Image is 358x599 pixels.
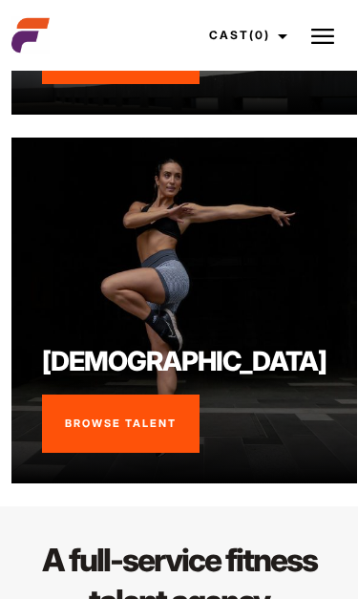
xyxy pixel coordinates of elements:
a: Cast(0) [192,10,299,61]
span: (0) [249,28,270,42]
a: Browse Talent [42,395,200,454]
img: cropped-aefm-brand-fav-22-square.png [11,16,50,54]
img: Burger icon [311,25,334,48]
h3: [DEMOGRAPHIC_DATA] [42,343,326,379]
